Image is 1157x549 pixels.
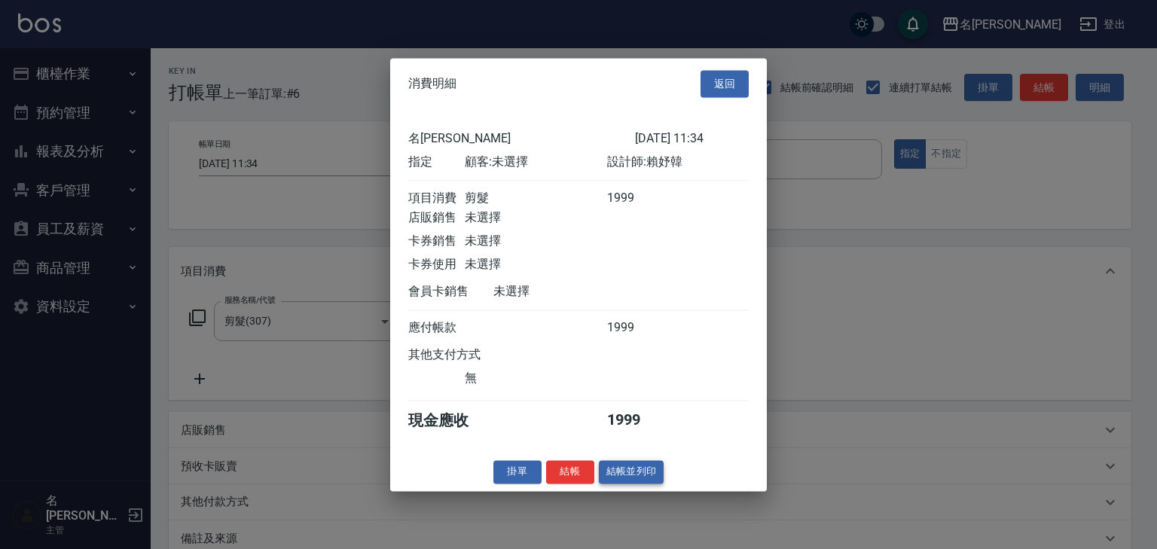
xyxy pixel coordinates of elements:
div: 無 [465,371,606,386]
div: 1999 [607,410,664,431]
div: 卡券銷售 [408,233,465,249]
div: 會員卡銷售 [408,284,493,300]
button: 結帳並列印 [599,460,664,483]
div: 店販銷售 [408,210,465,226]
div: 其他支付方式 [408,347,522,363]
div: 未選擇 [493,284,635,300]
div: 卡券使用 [408,257,465,273]
button: 返回 [701,70,749,98]
div: 1999 [607,191,664,206]
div: 現金應收 [408,410,493,431]
div: [DATE] 11:34 [635,131,749,147]
div: 顧客: 未選擇 [465,154,606,170]
div: 應付帳款 [408,320,465,336]
div: 1999 [607,320,664,336]
button: 結帳 [546,460,594,483]
div: 剪髮 [465,191,606,206]
div: 項目消費 [408,191,465,206]
div: 設計師: 賴妤韓 [607,154,749,170]
button: 掛單 [493,460,542,483]
div: 未選擇 [465,210,606,226]
div: 名[PERSON_NAME] [408,131,635,147]
div: 未選擇 [465,233,606,249]
span: 消費明細 [408,76,456,91]
div: 未選擇 [465,257,606,273]
div: 指定 [408,154,465,170]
